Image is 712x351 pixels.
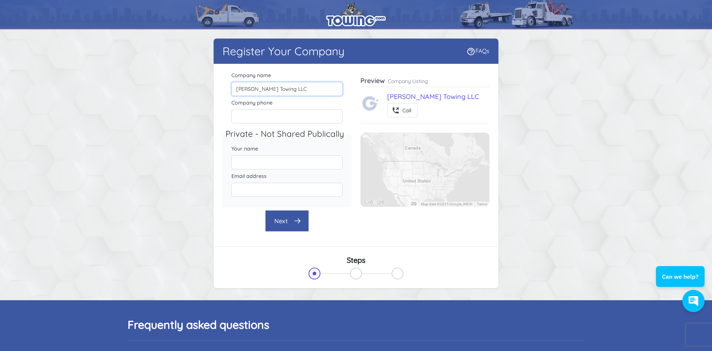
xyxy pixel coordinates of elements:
label: Company name [231,72,343,79]
div: Call [402,107,411,113]
button: Call [387,103,418,117]
button: Next [265,210,309,232]
a: FAQs [467,47,489,54]
h2: Frequently asked questions [128,318,584,331]
label: Email address [231,172,343,180]
a: [PERSON_NAME] Towing LLC [387,92,479,101]
iframe: Conversations [649,246,712,319]
label: Your name [231,145,343,152]
legend: Private - Not Shared Publically [225,128,355,140]
a: Terms (opens in new tab) [477,202,487,206]
span: Map data ©2025 Google, INEGI [421,202,472,206]
h3: Steps [222,256,489,265]
a: Open this area in Google Maps (opens a new window) [362,197,387,207]
h1: Register Your Company [222,44,345,58]
button: Keyboard shortcuts [411,202,416,205]
label: Company phone [231,99,343,106]
p: Company Listing [388,77,428,85]
h3: Preview [360,76,385,85]
img: Towing.com Logo [362,95,380,112]
img: Google [362,197,387,207]
img: logo.png [326,2,386,26]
